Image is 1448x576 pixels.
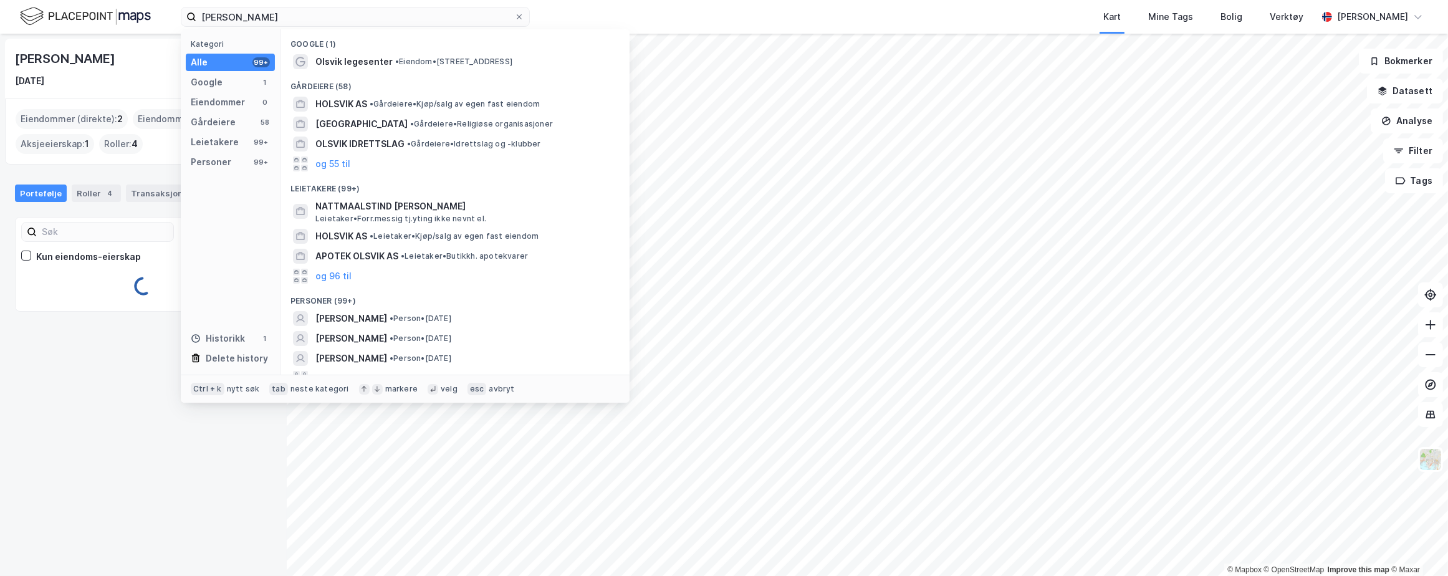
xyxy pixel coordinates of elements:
div: 4 [103,187,116,199]
div: Eiendommer (direkte) : [16,109,128,129]
span: [GEOGRAPHIC_DATA] [315,117,408,132]
span: Person • [DATE] [390,314,451,324]
input: Søk [37,223,173,241]
div: avbryt [489,384,514,394]
button: Datasett [1367,79,1443,103]
span: [PERSON_NAME] [315,331,387,346]
div: Bolig [1220,9,1242,24]
span: • [390,353,393,363]
div: Alle [191,55,208,70]
span: HOLSVIK AS [315,97,367,112]
span: [PERSON_NAME] [315,351,387,366]
span: Gårdeiere • Idrettslag og -klubber [407,139,541,149]
span: Gårdeiere • Kjøp/salg av egen fast eiendom [370,99,540,109]
div: Kategori [191,39,275,49]
div: Mine Tags [1148,9,1193,24]
span: • [370,99,373,108]
div: Gårdeiere [191,115,236,130]
div: Personer (99+) [280,286,630,309]
button: Tags [1385,168,1443,193]
span: 4 [132,137,138,151]
div: 99+ [252,157,270,167]
span: Olsvik legesenter [315,54,393,69]
span: APOTEK OLSVIK AS [315,249,398,264]
a: Improve this map [1328,565,1389,574]
div: Roller : [99,134,143,154]
a: Mapbox [1227,565,1262,574]
div: Transaksjoner [126,185,211,202]
div: Historikk [191,331,245,346]
div: Kun eiendoms-eierskap [36,249,141,264]
span: Person • [DATE] [390,334,451,343]
span: Leietaker • Forr.messig tj.yting ikke nevnt el. [315,214,486,224]
span: HOLSVIK AS [315,229,367,244]
span: • [390,334,393,343]
span: • [395,57,399,66]
span: [PERSON_NAME] [315,311,387,326]
div: Eiendommer (Indirekte) : [133,109,253,129]
div: 99+ [252,137,270,147]
span: • [401,251,405,261]
div: velg [441,384,458,394]
div: Ctrl + k [191,383,224,395]
span: Eiendom • [STREET_ADDRESS] [395,57,512,67]
div: Google [191,75,223,90]
img: Z [1419,448,1442,471]
div: [DATE] [15,74,44,89]
div: Roller [72,185,121,202]
div: 1 [260,334,270,343]
div: Leietakere (99+) [280,174,630,196]
div: Google (1) [280,29,630,52]
span: Gårdeiere • Religiøse organisasjoner [410,119,553,129]
div: tab [269,383,288,395]
span: 2 [117,112,123,127]
div: Portefølje [15,185,67,202]
div: [PERSON_NAME] [1337,9,1408,24]
button: Analyse [1371,108,1443,133]
div: Verktøy [1270,9,1303,24]
div: esc [467,383,487,395]
span: • [410,119,414,128]
span: • [390,314,393,323]
a: OpenStreetMap [1264,565,1325,574]
span: • [370,231,373,241]
div: neste kategori [290,384,349,394]
div: Kontrollprogram for chat [1386,516,1448,576]
div: 1 [260,77,270,87]
div: Leietakere [191,135,239,150]
div: Eiendommer [191,95,245,110]
img: spinner.a6d8c91a73a9ac5275cf975e30b51cfb.svg [133,276,153,296]
span: Leietaker • Kjøp/salg av egen fast eiendom [370,231,539,241]
span: Leietaker • Butikkh. apotekvarer [401,251,528,261]
iframe: Chat Widget [1386,516,1448,576]
img: logo.f888ab2527a4732fd821a326f86c7f29.svg [20,6,151,27]
button: Filter [1383,138,1443,163]
button: og 96 til [315,269,352,284]
span: 1 [85,137,89,151]
div: Aksjeeierskap : [16,134,94,154]
div: 99+ [252,57,270,67]
div: 58 [260,117,270,127]
span: • [407,139,411,148]
div: [PERSON_NAME] [15,49,117,69]
button: og 55 til [315,156,350,171]
div: 0 [260,97,270,107]
div: Personer [191,155,231,170]
span: OLSVIK IDRETTSLAG [315,137,405,151]
span: Person • [DATE] [390,353,451,363]
div: Kart [1103,9,1121,24]
div: nytt søk [227,384,260,394]
div: Gårdeiere (58) [280,72,630,94]
button: Bokmerker [1359,49,1443,74]
input: Søk på adresse, matrikkel, gårdeiere, leietakere eller personer [196,7,514,26]
button: og 96 til [315,371,352,386]
span: NATTMAALSTIND [PERSON_NAME] [315,199,615,214]
div: markere [385,384,418,394]
div: Delete history [206,351,268,366]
